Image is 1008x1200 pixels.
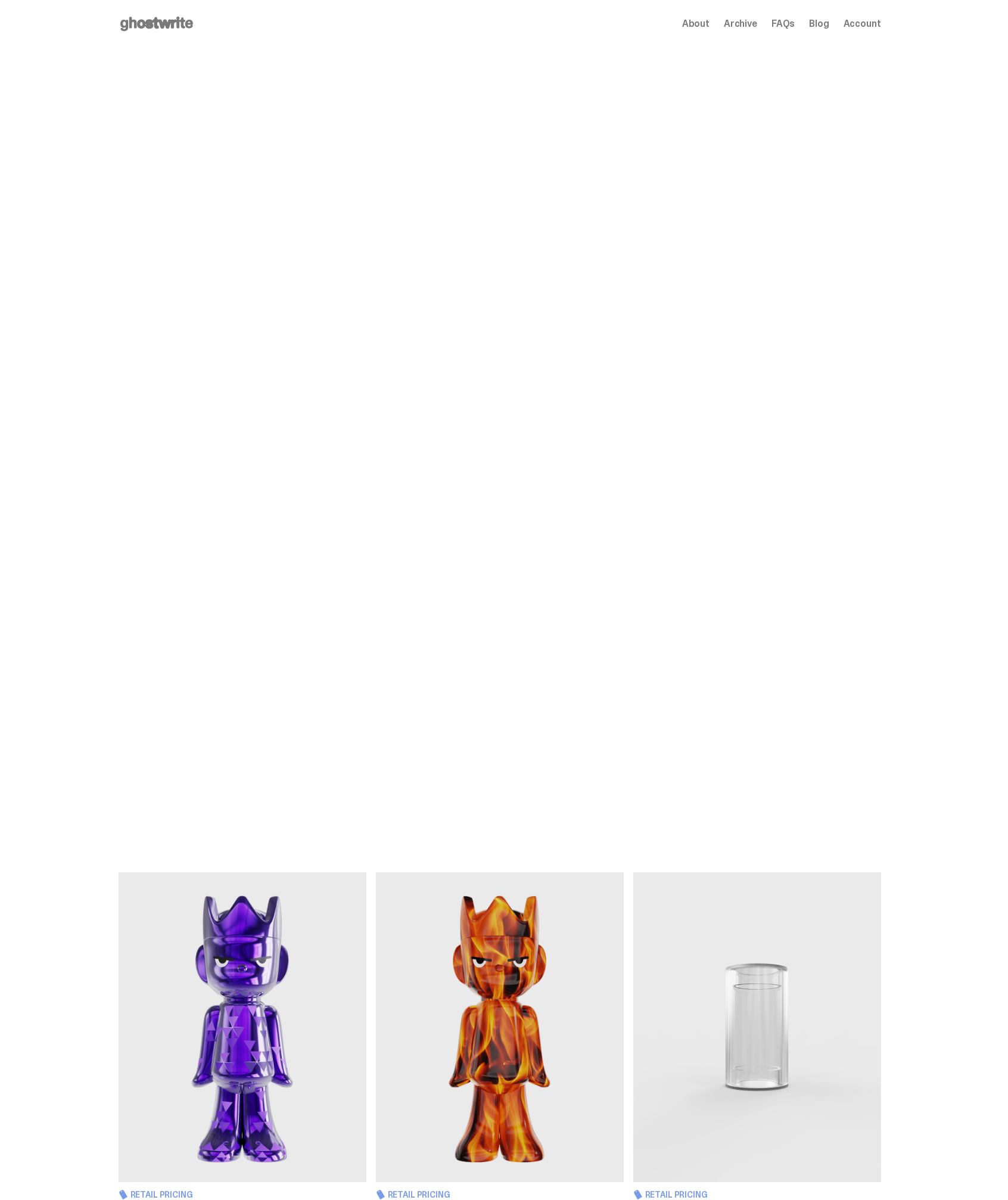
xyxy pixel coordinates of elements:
[645,1190,708,1199] span: Retail Pricing
[844,19,881,29] a: Account
[809,19,829,29] a: Blog
[388,1190,450,1199] span: Retail Pricing
[771,19,795,29] a: FAQs
[682,19,710,29] a: About
[130,1190,193,1199] span: Retail Pricing
[376,872,624,1182] img: Always On Fire
[724,19,757,29] a: Archive
[633,872,881,1182] img: Display Case for 100% ghosts
[119,872,366,1182] img: Fantasy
